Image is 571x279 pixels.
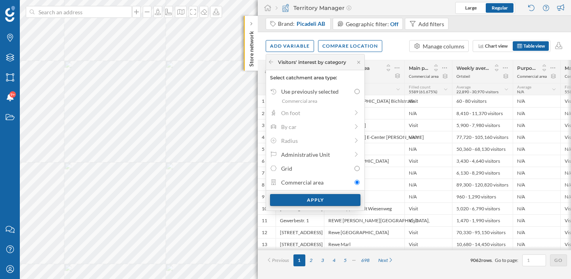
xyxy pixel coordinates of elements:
span: Chart view [485,43,508,49]
div: 10,680 - 14,450 visitors [452,238,513,250]
div: 6,130 - 8,290 visitors [452,167,513,179]
div: Ortsteil [456,73,470,79]
span: rows [481,257,492,263]
div: 3,430 - 4,640 visitors [452,155,513,167]
div: N/A [513,131,560,143]
div: Visit [404,238,452,250]
div: Visit [404,202,452,214]
span: Large [465,5,477,11]
input: Grid [354,166,360,171]
input: Use previously selected Commercial area [354,89,360,94]
span: 9+ [10,90,15,98]
div: [STREET_ADDRESS] [276,238,324,250]
div: Commercial area [409,73,439,79]
div: N/A [513,95,560,107]
div: 50,360 - 68,130 visitors [452,143,513,155]
div: 5 [262,146,264,152]
div: N/A [404,107,452,119]
div: On foot [281,109,349,117]
div: N/A [513,226,560,238]
div: 1,470 - 1,990 visitors [452,214,513,226]
div: 8 [262,182,264,188]
div: N/A [513,179,560,190]
div: 13 [262,241,267,248]
div: Visit [404,155,452,167]
span: Average [456,85,471,89]
p: Store network [247,28,255,67]
div: 960 - 1,290 visitors [452,190,513,202]
img: Geoblink Logo [5,6,15,22]
div: Visit [404,119,452,131]
div: 10 [262,206,267,212]
div: Commercial area [517,73,547,79]
div: Grid [281,164,351,173]
span: . [492,257,493,263]
div: 9 [262,194,264,200]
span: Support [17,6,45,13]
div: 11 [262,217,267,224]
span: Geographic filter: [346,21,389,27]
div: N/A [513,238,560,250]
div: N/A [404,167,452,179]
div: 77,720 - 105,160 visitors [452,131,513,143]
div: Manage columns [423,42,464,50]
div: 60 - 80 visitors [452,95,513,107]
div: N/A [513,143,560,155]
div: 7 [262,170,264,176]
span: 9062 [470,257,481,263]
span: Visitors' interest by category [278,59,346,66]
div: 5,020 - 6,790 visitors [452,202,513,214]
div: Administrative Unit [281,150,349,159]
div: Add filters [418,20,444,28]
div: N/A [513,190,560,202]
div: Brand: [278,20,326,28]
div: By car [281,123,349,131]
div: Rewe Marl [324,238,404,250]
div: N/A [513,155,560,167]
div: Visit [404,226,452,238]
div: 2 [262,110,264,117]
span: Filled count [409,85,431,89]
div: Territory Manager [276,4,351,12]
div: [STREET_ADDRESS] [276,226,324,238]
div: REWE [PERSON_NAME][GEOGRAPHIC_DATA], [324,214,404,226]
span: ​Picadeli AB​ [297,20,325,28]
div: 5,900 - 7,980 visitors [452,119,513,131]
div: Select catchment area type: [266,70,364,81]
div: N/A [513,167,560,179]
div: N/A [513,214,560,226]
input: Commercial area [354,180,360,185]
span: Go to page: [495,257,518,264]
span: 5589 (61.675%) [409,89,437,94]
div: 8,410 - 11,370 visitors [452,107,513,119]
div: Commercial area [282,98,360,105]
div: 3 [262,122,264,129]
div: 89,300 - 120,820 visitors [452,179,513,190]
div: Use previously selected [281,87,351,96]
div: Visit [404,214,452,226]
input: 1 [525,256,544,264]
div: Rewe [GEOGRAPHIC_DATA] [324,226,404,238]
div: Gewerbestr. 1 [276,214,324,226]
span: Purpose of visit: Work ([DATE] to [DATE]) [517,65,537,71]
span: # [262,68,272,75]
div: Visit [404,131,452,143]
div: 12 [262,229,267,236]
div: 4 [262,134,264,140]
div: Visit [404,95,452,107]
div: 70,330 - 95,150 visitors [452,226,513,238]
div: N/A [404,179,452,190]
span: N/A [517,89,524,94]
div: Commercial area [281,178,351,187]
div: N/A [404,143,452,155]
span: 22,890 - 30,970 visitors [456,89,498,94]
img: territory-manager.svg [282,4,289,12]
div: N/A [513,202,560,214]
div: 1 [262,98,264,104]
span: Regular [492,5,508,11]
div: 6 [262,158,264,164]
div: N/A [513,107,560,119]
div: Radius [281,137,349,145]
div: N/A [404,190,452,202]
div: N/A [513,119,560,131]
